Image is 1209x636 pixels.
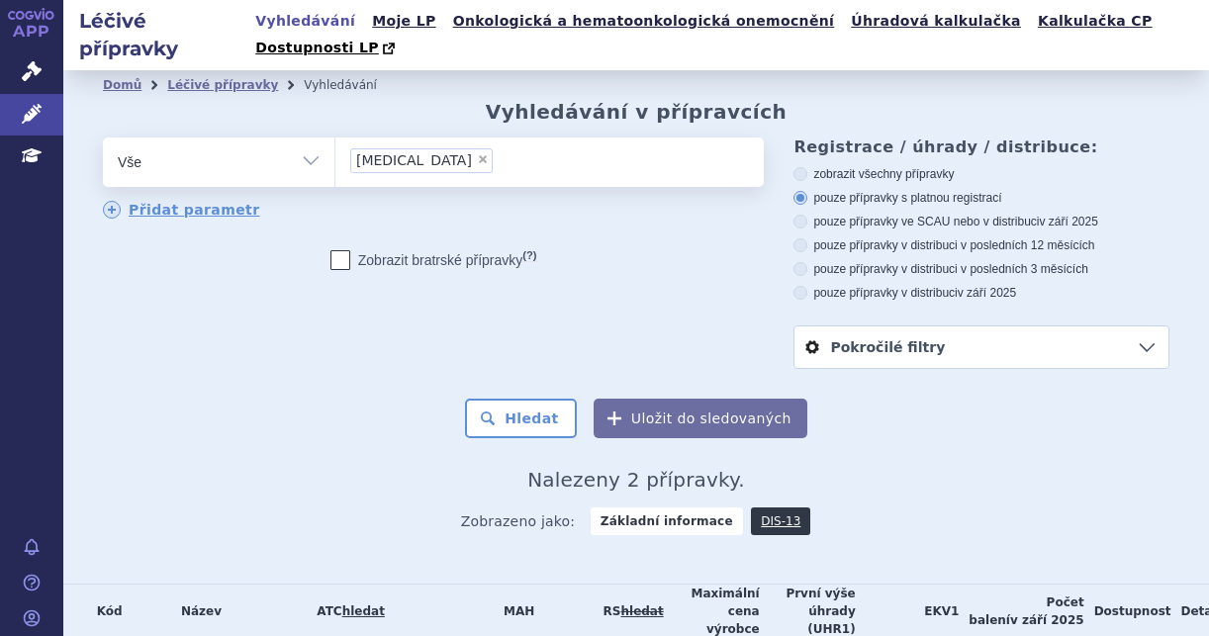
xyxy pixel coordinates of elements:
[330,250,537,270] label: Zobrazit bratrské přípravky
[304,70,403,100] li: Vyhledávání
[845,8,1027,35] a: Úhradová kalkulačka
[249,8,361,35] a: Vyhledávání
[477,153,489,165] span: ×
[167,78,278,92] a: Léčivé přípravky
[522,249,536,262] abbr: (?)
[1039,215,1097,228] span: v září 2025
[447,8,841,35] a: Onkologická a hematoonkologická onemocnění
[793,190,1169,206] label: pouze přípravky s platnou registrací
[366,8,441,35] a: Moje LP
[527,468,745,492] span: Nalezeny 2 přípravky.
[461,507,576,535] span: Zobrazeno jako:
[620,604,663,618] a: vyhledávání neobsahuje žádnou platnou referenční skupinu
[793,137,1169,156] h3: Registrace / úhrady / distribuce:
[499,147,510,172] input: [MEDICAL_DATA]
[793,285,1169,301] label: pouze přípravky v distribuci
[751,507,810,535] a: DIS-13
[793,166,1169,182] label: zobrazit všechny přípravky
[591,507,743,535] strong: Základní informace
[794,326,1168,368] a: Pokročilé filtry
[103,78,141,92] a: Domů
[594,399,807,438] button: Uložit do sledovaných
[620,604,663,618] del: hledat
[1010,613,1084,627] span: v září 2025
[793,261,1169,277] label: pouze přípravky v distribuci v posledních 3 měsících
[793,214,1169,229] label: pouze přípravky ve SCAU nebo v distribuci
[486,100,788,124] h2: Vyhledávání v přípravcích
[103,201,260,219] a: Přidat parametr
[958,286,1016,300] span: v září 2025
[793,237,1169,253] label: pouze přípravky v distribuci v posledních 12 měsících
[342,604,385,618] a: hledat
[249,35,405,62] a: Dostupnosti LP
[356,153,472,167] span: [MEDICAL_DATA]
[465,399,577,438] button: Hledat
[255,40,379,55] span: Dostupnosti LP
[1032,8,1159,35] a: Kalkulačka CP
[63,7,249,62] h2: Léčivé přípravky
